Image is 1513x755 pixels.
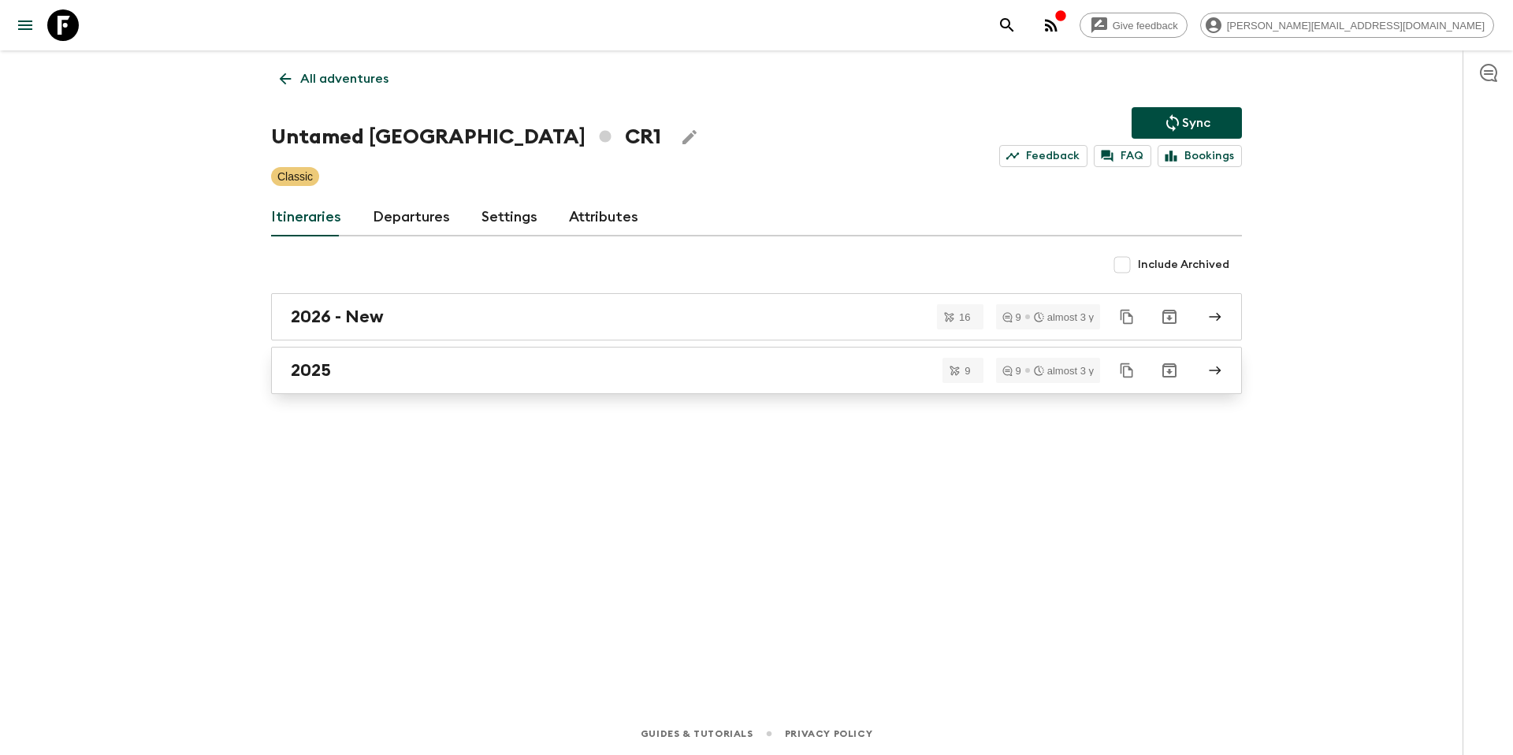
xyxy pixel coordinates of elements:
[1002,312,1021,322] div: 9
[1034,312,1094,322] div: almost 3 y
[1002,366,1021,376] div: 9
[277,169,313,184] p: Classic
[641,725,753,742] a: Guides & Tutorials
[1113,356,1141,385] button: Duplicate
[1132,107,1242,139] button: Sync adventure departures to the booking engine
[1034,366,1094,376] div: almost 3 y
[271,293,1242,340] a: 2026 - New
[1094,145,1151,167] a: FAQ
[785,725,872,742] a: Privacy Policy
[373,199,450,236] a: Departures
[291,360,331,381] h2: 2025
[9,9,41,41] button: menu
[999,145,1087,167] a: Feedback
[481,199,537,236] a: Settings
[955,366,980,376] span: 9
[300,69,388,88] p: All adventures
[1182,113,1210,132] p: Sync
[991,9,1023,41] button: search adventures
[1154,355,1185,386] button: Archive
[1218,20,1493,32] span: [PERSON_NAME][EMAIL_ADDRESS][DOMAIN_NAME]
[1104,20,1187,32] span: Give feedback
[674,121,705,153] button: Edit Adventure Title
[1113,303,1141,331] button: Duplicate
[291,307,384,327] h2: 2026 - New
[1200,13,1494,38] div: [PERSON_NAME][EMAIL_ADDRESS][DOMAIN_NAME]
[1158,145,1242,167] a: Bookings
[271,347,1242,394] a: 2025
[271,199,341,236] a: Itineraries
[271,121,661,153] h1: Untamed [GEOGRAPHIC_DATA] CR1
[950,312,980,322] span: 16
[271,63,397,95] a: All adventures
[1154,301,1185,333] button: Archive
[569,199,638,236] a: Attributes
[1138,257,1229,273] span: Include Archived
[1080,13,1188,38] a: Give feedback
